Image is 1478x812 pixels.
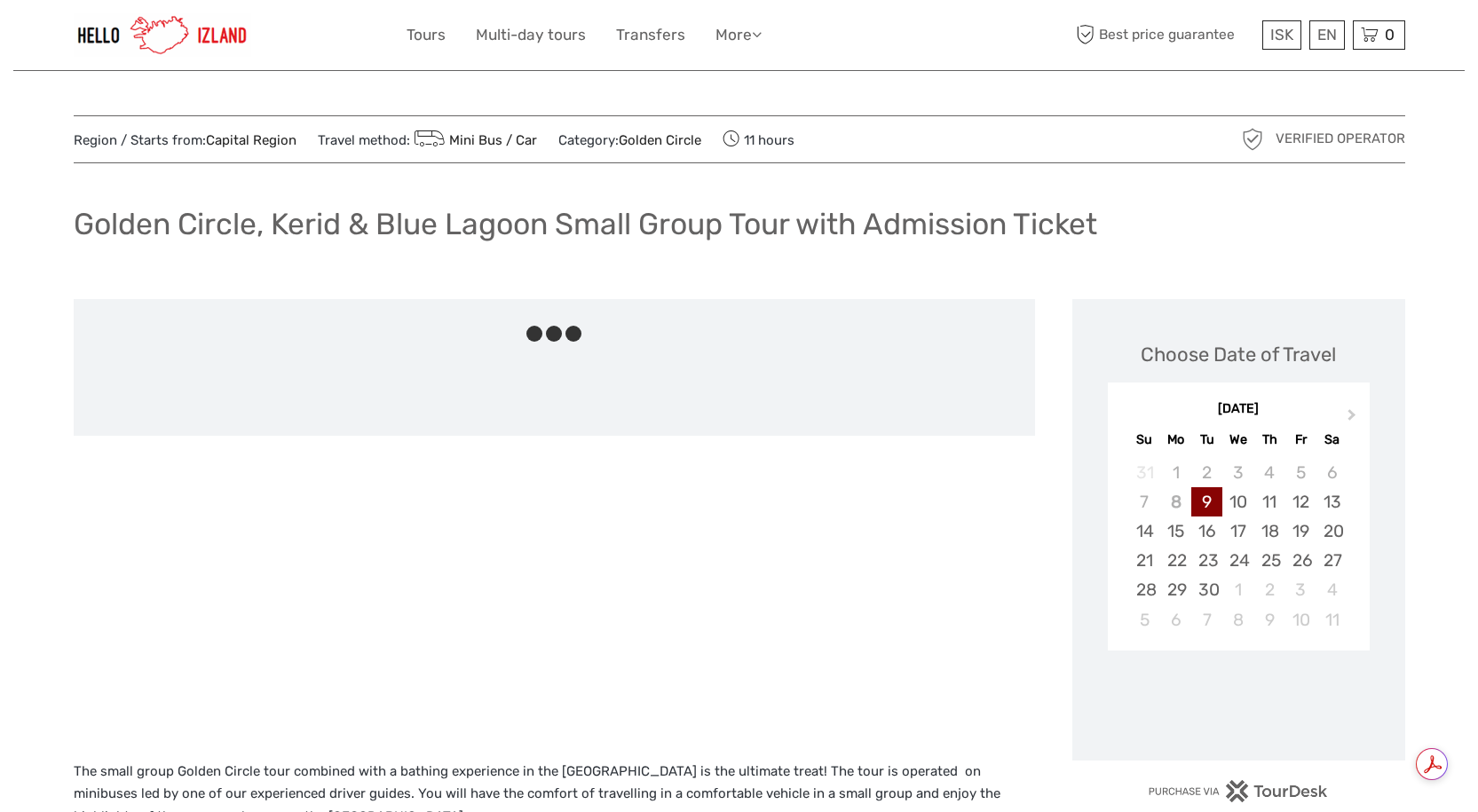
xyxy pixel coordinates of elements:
[1254,605,1285,635] div: Choose Thursday, October 9th, 2025
[1113,458,1363,635] div: month 2025-09
[1382,26,1397,43] span: 0
[1129,458,1160,487] div: Not available Sunday, August 31st, 2025
[206,132,296,148] a: Capital Region
[1191,428,1222,452] div: Tu
[558,131,701,150] span: Category:
[1285,546,1316,575] div: Choose Friday, September 26th, 2025
[1285,428,1316,452] div: Fr
[1222,575,1253,604] div: Choose Wednesday, October 1st, 2025
[407,22,446,48] a: Tours
[1254,575,1285,604] div: Choose Thursday, October 2nd, 2025
[1108,400,1370,419] div: [DATE]
[1254,458,1285,487] div: Not available Thursday, September 4th, 2025
[1129,487,1160,516] div: Not available Sunday, September 7th, 2025
[1129,575,1160,604] div: Choose Sunday, September 28th, 2025
[1276,130,1405,148] span: Verified Operator
[1285,516,1316,546] div: Choose Friday, September 19th, 2025
[1129,428,1160,452] div: Su
[1129,516,1160,546] div: Choose Sunday, September 14th, 2025
[74,13,251,57] img: 1270-cead85dc-23af-4572-be81-b346f9cd5751_logo_small.jpg
[1309,20,1345,50] div: EN
[1316,428,1348,452] div: Sa
[1254,546,1285,575] div: Choose Thursday, September 25th, 2025
[1316,546,1348,575] div: Choose Saturday, September 27th, 2025
[74,206,1097,242] h1: Golden Circle, Kerid & Blue Lagoon Small Group Tour with Admission Ticket
[1254,487,1285,516] div: Choose Thursday, September 11th, 2025
[1222,458,1253,487] div: Not available Wednesday, September 3rd, 2025
[1160,428,1191,452] div: Mo
[1222,546,1253,575] div: Choose Wednesday, September 24th, 2025
[1340,405,1368,433] button: Next Month
[1191,516,1222,546] div: Choose Tuesday, September 16th, 2025
[1160,458,1191,487] div: Not available Monday, September 1st, 2025
[1072,20,1258,50] span: Best price guarantee
[476,22,586,48] a: Multi-day tours
[1316,487,1348,516] div: Choose Saturday, September 13th, 2025
[1316,605,1348,635] div: Choose Saturday, October 11th, 2025
[1285,458,1316,487] div: Not available Friday, September 5th, 2025
[1222,516,1253,546] div: Choose Wednesday, September 17th, 2025
[1285,575,1316,604] div: Choose Friday, October 3rd, 2025
[1316,458,1348,487] div: Not available Saturday, September 6th, 2025
[715,22,762,48] a: More
[616,22,685,48] a: Transfers
[1285,487,1316,516] div: Choose Friday, September 12th, 2025
[1254,428,1285,452] div: Th
[1160,605,1191,635] div: Choose Monday, October 6th, 2025
[1191,546,1222,575] div: Choose Tuesday, September 23rd, 2025
[1141,341,1336,368] div: Choose Date of Travel
[1316,575,1348,604] div: Choose Saturday, October 4th, 2025
[1222,487,1253,516] div: Choose Wednesday, September 10th, 2025
[1222,428,1253,452] div: We
[1222,605,1253,635] div: Choose Wednesday, October 8th, 2025
[1191,458,1222,487] div: Not available Tuesday, September 2nd, 2025
[1285,605,1316,635] div: Choose Friday, October 10th, 2025
[1160,516,1191,546] div: Choose Monday, September 15th, 2025
[1238,125,1267,154] img: verified_operator_grey_128.png
[1316,516,1348,546] div: Choose Saturday, September 20th, 2025
[1270,26,1293,43] span: ISK
[410,132,538,148] a: Mini Bus / Car
[1129,546,1160,575] div: Choose Sunday, September 21st, 2025
[723,127,794,152] span: 11 hours
[318,127,538,152] span: Travel method:
[1254,516,1285,546] div: Choose Thursday, September 18th, 2025
[1148,780,1328,802] img: PurchaseViaTourDesk.png
[1160,575,1191,604] div: Choose Monday, September 29th, 2025
[74,131,296,150] span: Region / Starts from:
[1191,605,1222,635] div: Choose Tuesday, October 7th, 2025
[619,132,701,148] a: Golden Circle
[1160,546,1191,575] div: Choose Monday, September 22nd, 2025
[1191,487,1222,516] div: Choose Tuesday, September 9th, 2025
[1160,487,1191,516] div: Not available Monday, September 8th, 2025
[1233,697,1245,708] div: Loading...
[1129,605,1160,635] div: Choose Sunday, October 5th, 2025
[1191,575,1222,604] div: Choose Tuesday, September 30th, 2025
